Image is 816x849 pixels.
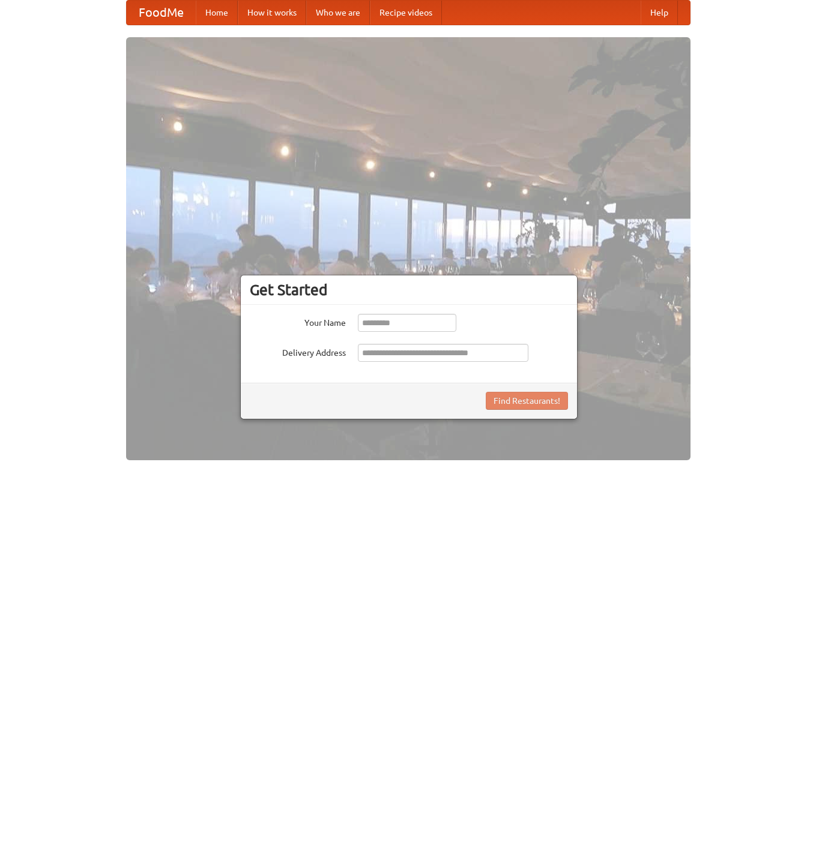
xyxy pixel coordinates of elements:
[196,1,238,25] a: Home
[486,392,568,410] button: Find Restaurants!
[250,344,346,359] label: Delivery Address
[370,1,442,25] a: Recipe videos
[250,281,568,299] h3: Get Started
[127,1,196,25] a: FoodMe
[306,1,370,25] a: Who we are
[238,1,306,25] a: How it works
[250,314,346,329] label: Your Name
[641,1,678,25] a: Help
